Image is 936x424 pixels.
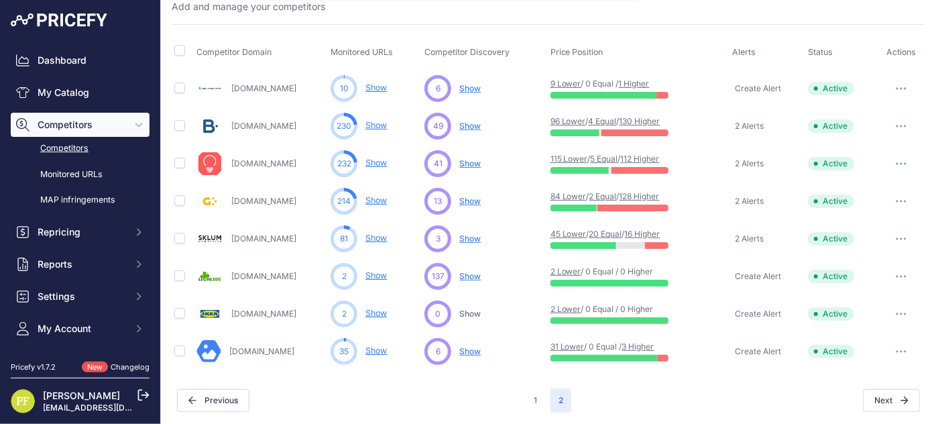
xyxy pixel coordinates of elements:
span: Active [808,119,854,133]
span: Create Alert [736,309,782,319]
span: Active [808,195,854,208]
span: Active [808,345,854,358]
span: Active [808,82,854,95]
span: Create Alert [736,346,782,357]
span: Settings [38,290,125,303]
button: Reports [11,252,150,276]
span: Alerts [733,47,756,57]
div: Pricefy v1.7.2 [11,362,56,373]
span: Show [459,196,481,206]
a: [PERSON_NAME] [43,390,120,401]
a: Create Alert [733,82,782,95]
a: Show [365,120,387,130]
span: New [82,362,108,373]
a: 3 Higher [622,341,654,352]
p: / / [550,154,636,164]
a: My Catalog [11,81,150,105]
a: Competitors [11,137,150,160]
span: 2 [550,388,571,413]
a: 128 Higher [620,191,660,201]
span: Active [808,270,854,283]
a: 112 Higher [621,154,660,164]
a: 2 Lower [550,266,581,276]
span: Create Alert [736,271,782,282]
a: [DOMAIN_NAME] [231,309,296,319]
a: MAP infringements [11,189,150,212]
a: [DOMAIN_NAME] [231,233,296,244]
span: 2 Alerts [736,158,764,169]
span: 6 [436,346,441,358]
span: 81 [340,233,348,245]
a: Create Alert [733,345,782,358]
span: 13 [434,195,442,207]
a: [DOMAIN_NAME] [231,83,296,93]
a: Show [365,158,387,168]
span: My Account [38,322,125,335]
a: [EMAIL_ADDRESS][DOMAIN_NAME] [43,403,183,413]
span: Competitor Domain [196,47,272,57]
span: 6 [436,83,441,95]
span: Price Position [550,47,603,57]
span: 214 [337,195,351,207]
a: 16 Higher [625,229,660,239]
span: Active [808,232,854,246]
a: Create Alert [733,307,782,321]
span: Show [459,271,481,281]
p: / / [550,191,636,202]
a: 2 Alerts [733,119,764,133]
a: 45 Lower [550,229,587,239]
span: 2 [342,270,347,282]
a: 4 Equal [589,116,617,126]
img: Pricefy Logo [11,13,107,27]
a: Show [365,233,387,243]
a: Show [365,195,387,205]
p: / 0 Equal / 0 Higher [550,304,636,315]
a: Show [365,308,387,318]
a: 130 Higher [620,116,660,126]
button: Previous [177,389,249,412]
span: Create Alert [736,83,782,94]
p: / 0 Equal / [550,341,636,352]
span: Show [459,233,481,244]
button: Settings [11,284,150,309]
a: Show [365,346,387,356]
span: 3 [436,233,441,245]
a: [DOMAIN_NAME] [231,271,296,281]
span: Next [863,389,920,412]
a: 2 Lower [550,304,581,314]
a: Dashboard [11,48,150,72]
span: 41 [434,158,443,170]
span: 232 [337,158,351,170]
span: Show [459,158,481,168]
a: 84 Lower [550,191,587,201]
span: Actions [886,47,916,57]
span: Competitors [38,118,125,131]
span: Show [459,83,481,93]
a: 2 Equal [589,191,617,201]
p: / / [550,116,636,127]
a: 9 Lower [550,78,581,89]
span: Active [808,307,854,321]
button: Repricing [11,220,150,244]
span: Monitored URLs [331,47,393,57]
button: Go to page 1 [526,388,545,413]
a: Changelog [111,362,150,372]
span: 2 [342,308,347,320]
span: Show [459,346,481,356]
a: 1 Higher [619,78,650,89]
a: 31 Lower [550,341,585,352]
span: 2 Alerts [736,121,764,131]
span: Status [808,47,833,57]
span: Show [459,309,481,319]
span: 230 [337,120,351,132]
a: Show [365,83,387,93]
button: Competitors [11,113,150,137]
span: 10 [340,83,349,95]
a: [DOMAIN_NAME] [231,196,296,206]
a: Show [365,270,387,280]
span: 0 [435,308,441,320]
span: Repricing [38,225,125,239]
a: 2 Alerts [733,232,764,246]
a: [DOMAIN_NAME] [229,346,294,356]
a: 2 Alerts [733,157,764,170]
